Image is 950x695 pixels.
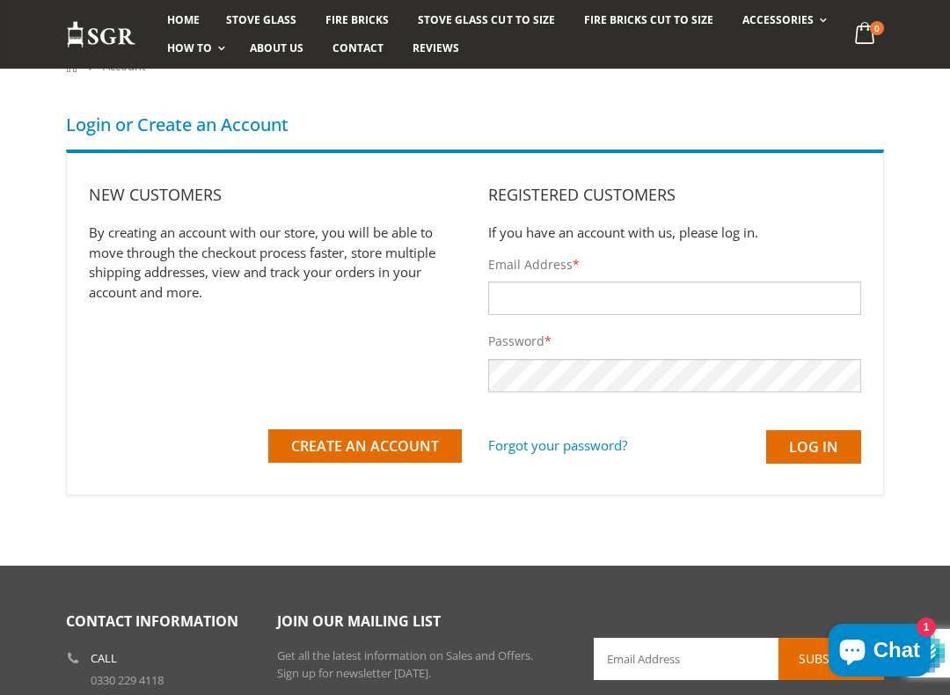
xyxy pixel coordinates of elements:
span: Contact Information [66,611,238,631]
a: 0330 229 4118 [91,672,164,688]
span: Accessories [742,12,814,27]
input: Email Address [594,638,884,680]
a: Reviews [399,34,472,62]
span: Email Address [488,256,573,273]
span: Join our mailing list [277,611,441,631]
input: Log in [766,430,861,464]
span: 0 [870,21,884,35]
p: By creating an account with our store, you will be able to move through the checkout process fast... [89,223,462,302]
a: Contact [319,34,397,62]
span: Contact [332,40,384,55]
h2: Registered Customers [488,184,861,205]
span: Password [488,333,544,349]
span: Fire Bricks Cut To Size [584,12,713,27]
button: Create an Account [268,429,462,463]
inbox-online-store-chat: Shopify online store chat [823,624,936,681]
a: How To [154,34,234,62]
img: Stove Glass Replacement [66,20,136,49]
a: Accessories [729,6,836,34]
a: Stove Glass Cut To Size [405,6,567,34]
span: Reviews [413,40,459,55]
a: Fire Bricks Cut To Size [571,6,727,34]
span: Fire Bricks [325,12,389,27]
a: About us [237,34,317,62]
span: Create an Account [291,436,439,456]
span: How To [167,40,212,55]
a: Forgot your password? [488,430,627,461]
button: Subscribe [778,638,884,680]
span: About us [250,40,303,55]
span: Home [167,12,200,27]
a: 0 [848,18,884,52]
span: Stove Glass Cut To Size [418,12,554,27]
h1: Login or Create an Account [66,113,884,136]
span: Stove Glass [226,12,296,27]
a: Stove Glass [213,6,310,34]
p: If you have an account with us, please log in. [488,223,861,243]
b: Call [91,653,117,664]
h2: New Customers [89,184,462,205]
a: Fire Bricks [312,6,402,34]
p: Get all the latest information on Sales and Offers. Sign up for newsletter [DATE]. [277,647,567,682]
a: Home [154,6,213,34]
